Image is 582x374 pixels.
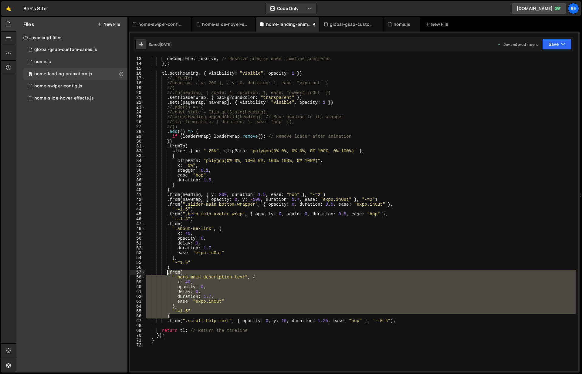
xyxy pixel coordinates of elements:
div: 40 [130,187,145,192]
div: 62 [130,294,145,299]
div: 53 [130,251,145,255]
div: home-landing-animation.js [266,21,312,27]
div: 69 [130,328,145,333]
button: Save [542,39,572,50]
div: 34 [130,158,145,163]
div: 23 [130,105,145,110]
div: home.js [394,21,410,27]
div: 36 [130,168,145,173]
div: 45 [130,212,145,217]
div: 67 [130,318,145,323]
div: 48 [130,226,145,231]
h2: Files [23,21,34,28]
div: 37 [130,173,145,178]
div: 42 [130,197,145,202]
div: 20 [130,90,145,95]
div: home-swiper-config.js [138,21,184,27]
span: 0 [29,72,32,77]
div: home-swiper-config.js [34,83,82,89]
div: 43 [130,202,145,207]
div: 71 [130,338,145,343]
div: Javascript files [16,32,127,44]
div: 22 [130,100,145,105]
div: 46 [130,217,145,221]
div: 52 [130,246,145,251]
div: global-gsap-custom-eases.js [34,47,97,52]
div: 11910/28508.js [23,56,127,68]
div: 30 [130,139,145,144]
div: 72 [130,343,145,348]
div: 35 [130,163,145,168]
a: Be [568,3,579,14]
div: 21 [130,95,145,100]
div: 33 [130,153,145,158]
div: home-slide-hover-effects.js [202,21,248,27]
div: home.js [34,59,51,65]
div: 50 [130,236,145,241]
div: home-slide-hover-effects.js [34,96,94,101]
div: 29 [130,134,145,139]
div: 28 [130,129,145,134]
div: 63 [130,299,145,304]
div: 32 [130,149,145,153]
div: 11910/28512.js [23,68,127,80]
div: 49 [130,231,145,236]
div: 13 [130,56,145,61]
div: 26 [130,120,145,124]
div: 55 [130,260,145,265]
div: 15 [130,66,145,71]
div: 47 [130,221,145,226]
div: Dev and prod in sync [497,42,539,47]
div: global-gsap-custom-eases.js [330,21,375,27]
div: 68 [130,323,145,328]
div: 64 [130,304,145,309]
div: 58 [130,275,145,280]
div: 70 [130,333,145,338]
a: 🤙 [1,1,16,16]
div: New File [425,21,451,27]
div: 27 [130,124,145,129]
div: 60 [130,285,145,289]
div: 31 [130,144,145,149]
div: 65 [130,309,145,314]
div: 41 [130,192,145,197]
div: 39 [130,183,145,187]
div: 66 [130,314,145,318]
div: 54 [130,255,145,260]
div: 59 [130,280,145,285]
div: Ben's Site [23,5,47,12]
div: 51 [130,241,145,246]
div: 17 [130,76,145,81]
div: Saved [149,42,172,47]
div: 61 [130,289,145,294]
div: 14 [130,61,145,66]
div: 11910/28432.js [23,80,127,92]
div: 16 [130,71,145,76]
div: 25 [130,115,145,120]
div: 56 [130,265,145,270]
div: 19 [130,86,145,90]
a: [DOMAIN_NAME] [512,3,566,14]
button: New File [97,22,120,27]
div: 57 [130,270,145,275]
div: 44 [130,207,145,212]
div: 11910/28433.js [23,44,127,56]
div: 11910/28435.js [23,92,127,104]
div: home-landing-animation.js [34,71,92,77]
div: 38 [130,178,145,183]
div: 24 [130,110,145,115]
div: 18 [130,81,145,86]
button: Code Only [266,3,316,14]
div: [DATE] [160,42,172,47]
